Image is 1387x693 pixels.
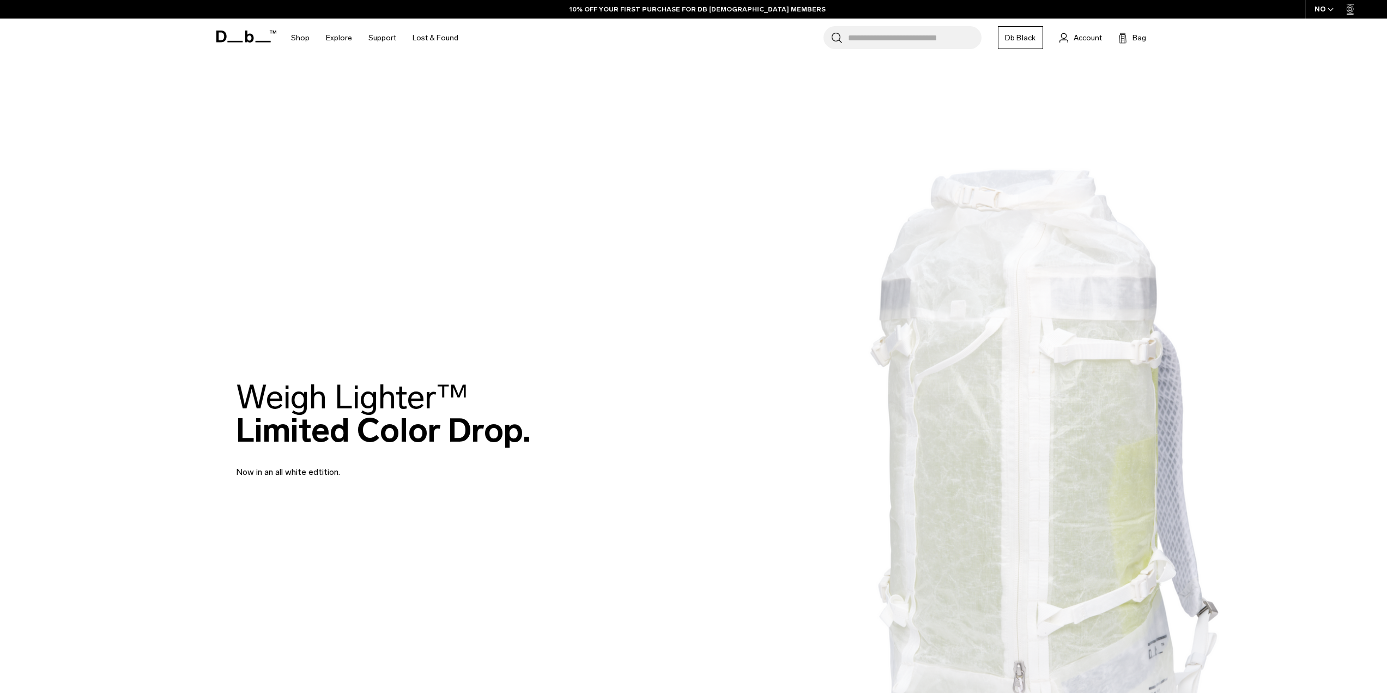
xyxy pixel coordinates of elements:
a: Lost & Found [413,19,458,57]
p: Now in an all white edtition. [236,453,498,479]
span: Bag [1132,32,1146,44]
a: Account [1059,31,1102,44]
h2: Limited Color Drop. [236,381,531,447]
a: Db Black [998,26,1043,49]
a: Explore [326,19,352,57]
a: Support [368,19,396,57]
nav: Main Navigation [283,19,467,57]
span: Account [1074,32,1102,44]
a: 10% OFF YOUR FIRST PURCHASE FOR DB [DEMOGRAPHIC_DATA] MEMBERS [570,4,826,14]
a: Shop [291,19,310,57]
button: Bag [1118,31,1146,44]
span: Weigh Lighter™ [236,377,468,417]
